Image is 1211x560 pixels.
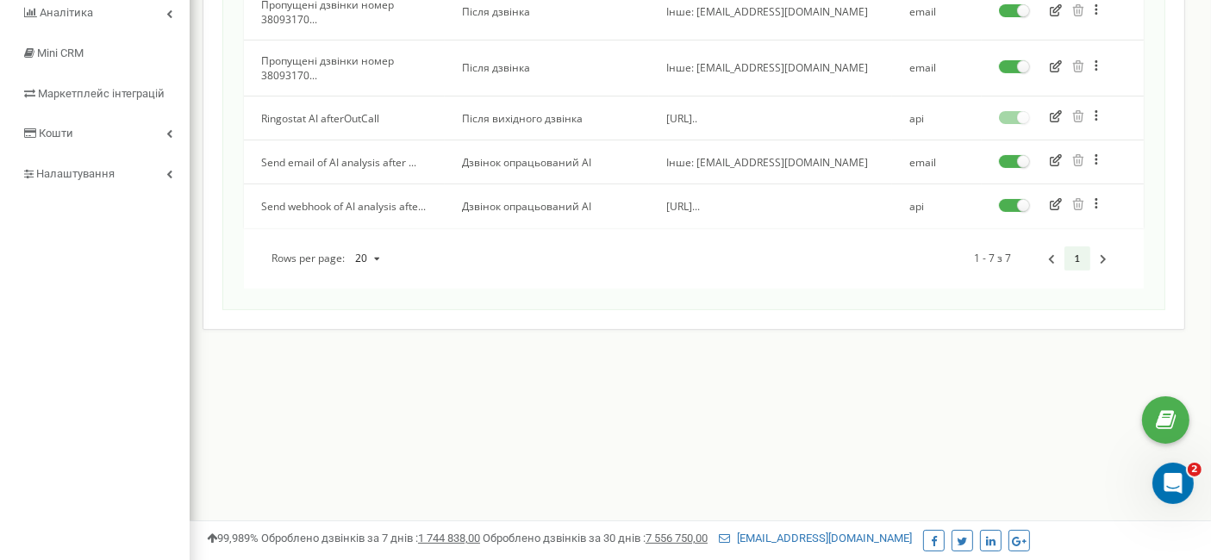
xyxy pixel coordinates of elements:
td: email [892,140,982,184]
div: Pagination Navigation [1039,246,1116,271]
td: Ringostat AI afterOutCall [244,96,445,140]
iframe: Intercom live chat [1152,463,1194,504]
span: 99,989% [207,532,259,544]
span: 2 [1188,463,1202,476]
span: Кошти [39,127,73,140]
td: email [892,40,982,96]
u: 1 744 838,00 [418,532,480,544]
span: [URL]... [666,199,700,214]
span: Налаштування [36,167,115,180]
td: Інше: [EMAIL_ADDRESS][DOMAIN_NAME] [649,140,892,184]
span: Оброблено дзвінків за 7 днів : [261,532,480,544]
a: [EMAIL_ADDRESS][DOMAIN_NAME] [719,532,912,544]
div: 20 [355,253,367,264]
td: api [892,96,982,140]
div: 1 - 7 з 7 [974,246,1116,271]
td: Дзвінок опрацьований AI [445,140,649,184]
u: 7 556 750,00 [646,532,708,544]
span: [URL].. [666,111,697,126]
a: 1 [1064,246,1090,271]
div: Rows per page: [272,246,389,272]
td: Інше: [EMAIL_ADDRESS][DOMAIN_NAME] [649,40,892,96]
td: Дзвінок опрацьований AI [445,184,649,228]
span: Send email of AI analysis after ... [261,155,416,170]
span: Оброблено дзвінків за 30 днів : [483,532,708,544]
span: Mini CRM [37,47,84,59]
span: Send webhook of AI analysis afte... [261,199,426,214]
span: Пропущені дзвінки номер 38093170... [261,53,394,83]
td: Після вихідного дзвінка [445,96,649,140]
td: Після дзвінка [445,40,649,96]
span: Аналiтика [40,6,93,19]
span: Маркетплейс інтеграцій [38,87,165,100]
td: api [892,184,982,228]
